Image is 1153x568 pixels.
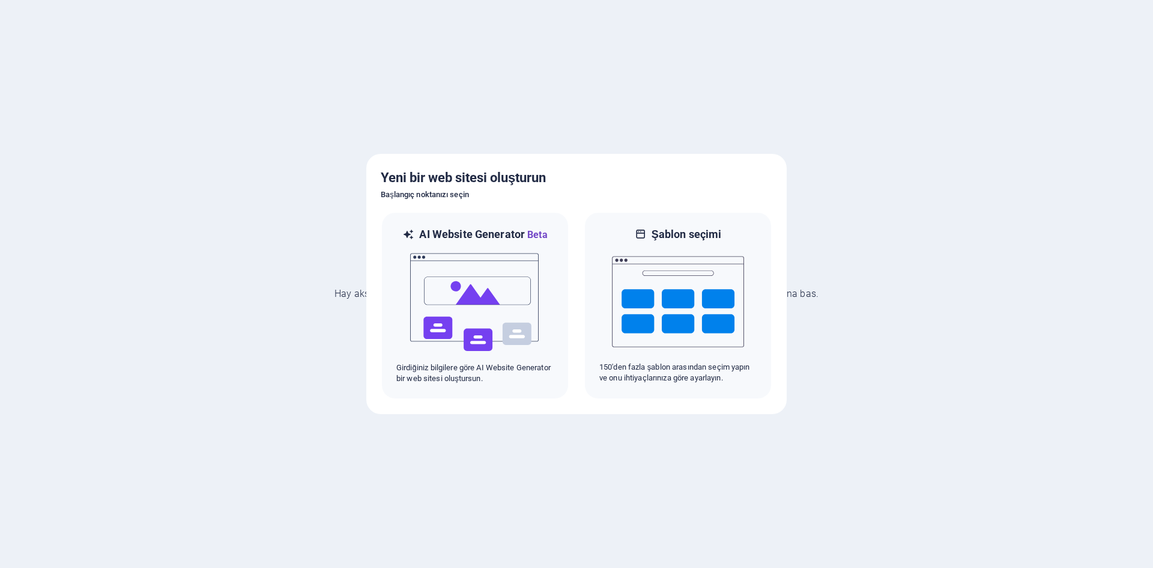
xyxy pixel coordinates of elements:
h6: Şablon seçimi [652,227,722,242]
img: ai [409,242,541,362]
h6: AI Website Generator [419,227,547,242]
div: Şablon seçimi150'den fazla şablon arasından seçim yapın ve onu ihtiyaçlarınıza göre ayarlayın. [584,212,772,400]
p: Girdiğiniz bilgilere göre AI Website Generator bir web sitesi oluştursun. [396,362,554,384]
h6: Başlangıç noktanızı seçin [381,188,772,202]
h5: Yeni bir web sitesi oluşturun [381,168,772,188]
p: 150'den fazla şablon arasından seçim yapın ve onu ihtiyaçlarınıza göre ayarlayın. [599,362,757,383]
div: AI Website GeneratorBetaaiGirdiğiniz bilgilere göre AI Website Generator bir web sitesi oluştursun. [381,212,569,400]
span: Beta [525,229,548,240]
